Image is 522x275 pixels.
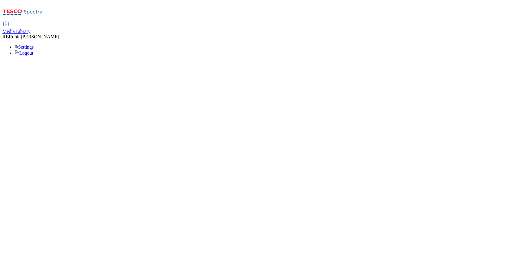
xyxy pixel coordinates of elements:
span: Media Library [2,29,31,34]
span: RB [2,34,9,39]
a: Media Library [2,21,31,34]
a: Settings [14,44,34,50]
span: Rohit [PERSON_NAME] [9,34,59,39]
a: Logout [14,50,33,56]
